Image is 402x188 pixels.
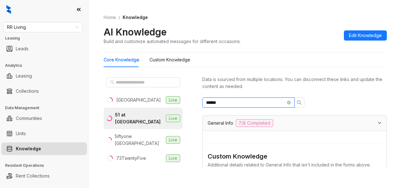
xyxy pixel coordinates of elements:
div: Additional details related to General Info that isn't included in the forms above. [208,161,381,168]
li: Rent Collections [1,170,87,182]
div: General Info7/8 Completed [203,116,387,131]
a: Knowledge [16,142,41,155]
span: Live [166,96,180,104]
li: Units [1,127,87,140]
span: search [110,80,114,85]
span: General Info [208,120,233,127]
li: / [119,14,120,21]
a: Home [102,14,117,21]
a: Collections [16,85,39,97]
img: logo [6,5,11,14]
span: close-circle [287,101,291,104]
h3: Leasing [5,35,88,41]
a: Rent Collections [16,170,50,182]
h3: Analytics [5,63,88,68]
div: Build and customize automated messages for different occasions. [104,38,241,45]
a: Leasing [16,70,32,82]
li: Leasing [1,70,87,82]
div: 51 at [GEOGRAPHIC_DATA] [115,111,163,125]
h2: AI Knowledge [104,26,167,38]
span: Live [166,136,180,144]
span: Live [166,115,180,122]
span: Live [166,154,180,162]
span: 7/8 Completed [236,119,273,127]
a: Communities [16,112,42,125]
li: Knowledge [1,142,87,155]
li: Collections [1,85,87,97]
li: Communities [1,112,87,125]
span: expanded [378,121,381,125]
div: 5iftyone [GEOGRAPHIC_DATA] [115,133,163,147]
span: RR Living [7,22,79,32]
div: 73TwentyFive [116,155,146,162]
h3: Data Management [5,105,88,111]
div: [GEOGRAPHIC_DATA] [116,97,161,103]
a: Units [16,127,26,140]
div: Core Knowledge [104,56,139,63]
div: Custom Knowledge [149,56,190,63]
span: search [297,100,302,105]
div: Custom Knowledge [208,152,381,161]
a: Leads [16,42,28,55]
li: Leads [1,42,87,55]
div: Data is sourced from multiple locations. You can disconnect these links and update the content as... [202,76,387,90]
button: Edit Knowledge [344,30,387,41]
span: Edit Knowledge [349,32,382,39]
h3: Resident Operations [5,163,88,168]
span: Knowledge [123,15,148,20]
